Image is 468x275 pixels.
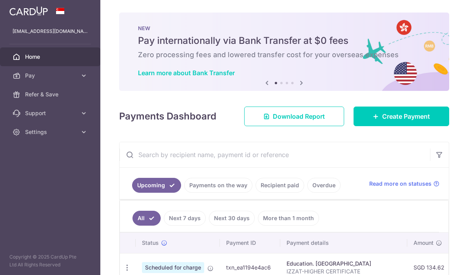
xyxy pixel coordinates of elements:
[120,142,430,167] input: Search by recipient name, payment id or reference
[9,6,48,16] img: CardUp
[138,69,235,77] a: Learn more about Bank Transfer
[354,107,449,126] a: Create Payment
[287,260,401,268] div: Education. [GEOGRAPHIC_DATA]
[25,90,77,98] span: Refer & Save
[273,112,325,121] span: Download Report
[119,109,216,123] h4: Payments Dashboard
[138,34,430,47] h5: Pay internationally via Bank Transfer at $0 fees
[25,72,77,80] span: Pay
[258,211,319,226] a: More than 1 month
[132,178,181,193] a: Upcoming
[25,128,77,136] span: Settings
[369,180,432,188] span: Read more on statuses
[184,178,252,193] a: Payments on the way
[138,50,430,60] h6: Zero processing fees and lowered transfer cost for your overseas expenses
[369,180,439,188] a: Read more on statuses
[382,112,430,121] span: Create Payment
[220,233,280,253] th: Payment ID
[280,233,407,253] th: Payment details
[142,239,159,247] span: Status
[119,13,449,91] img: Bank transfer banner
[138,25,430,31] p: NEW
[164,211,206,226] a: Next 7 days
[142,262,204,273] span: Scheduled for charge
[209,211,255,226] a: Next 30 days
[307,178,341,193] a: Overdue
[244,107,344,126] a: Download Report
[256,178,304,193] a: Recipient paid
[25,109,77,117] span: Support
[132,211,161,226] a: All
[414,239,434,247] span: Amount
[13,27,88,35] p: [EMAIL_ADDRESS][DOMAIN_NAME]
[25,53,77,61] span: Home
